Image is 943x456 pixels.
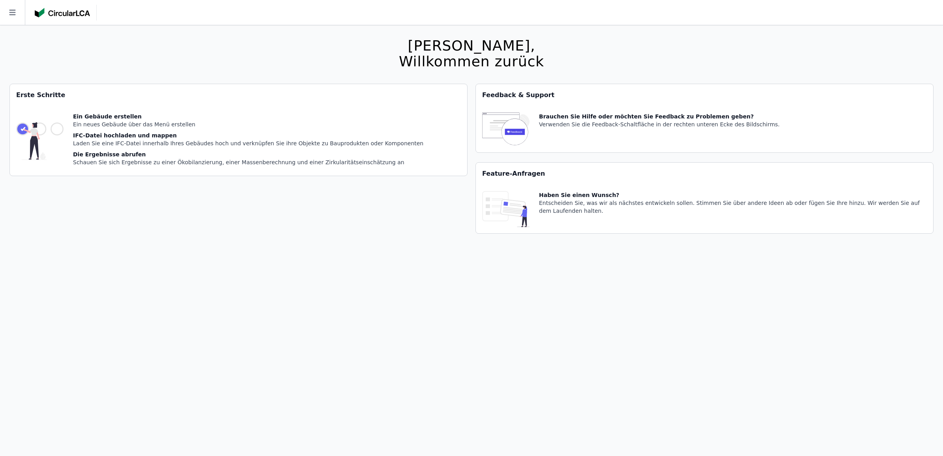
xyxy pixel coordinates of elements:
[73,158,423,166] div: Schauen Sie sich Ergebnisse zu einer Ökobilanzierung, einer Massenberechnung und einer Zirkularit...
[476,84,933,106] div: Feedback & Support
[482,113,530,146] img: feedback-icon-HCTs5lye.svg
[35,8,90,17] img: Concular
[539,120,780,128] div: Verwenden Sie die Feedback-Schaltfläche in der rechten unteren Ecke des Bildschirms.
[482,191,530,227] img: feature_request_tile-UiXE1qGU.svg
[539,191,927,199] div: Haben Sie einen Wunsch?
[539,113,780,120] div: Brauchen Sie Hilfe oder möchten Sie Feedback zu Problemen geben?
[73,120,423,128] div: Ein neues Gebäude über das Menü erstellen
[73,131,423,139] div: IFC-Datei hochladen und mappen
[399,54,544,69] div: Willkommen zurück
[539,199,927,215] div: Entscheiden Sie, was wir als nächstes entwickeln sollen. Stimmen Sie über andere Ideen ab oder fü...
[10,84,467,106] div: Erste Schritte
[476,163,933,185] div: Feature-Anfragen
[73,150,423,158] div: Die Ergebnisse abrufen
[16,113,64,169] img: getting_started_tile-DrF_GRSv.svg
[73,139,423,147] div: Laden Sie eine IFC-Datei innerhalb Ihres Gebäudes hoch und verknüpfen Sie ihre Objekte zu Bauprod...
[399,38,544,54] div: [PERSON_NAME],
[73,113,423,120] div: Ein Gebäude erstellen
